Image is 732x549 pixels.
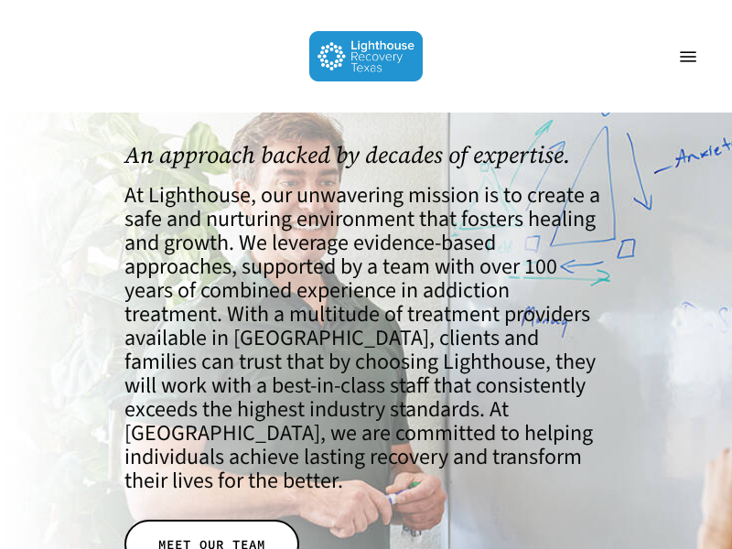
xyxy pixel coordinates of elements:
h1: An approach backed by decades of expertise. [124,142,608,168]
img: Lighthouse Recovery Texas [309,31,424,81]
a: Navigation Menu [670,48,706,66]
h4: At Lighthouse, our unwavering mission is to create a safe and nurturing environment that fosters ... [124,184,608,493]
